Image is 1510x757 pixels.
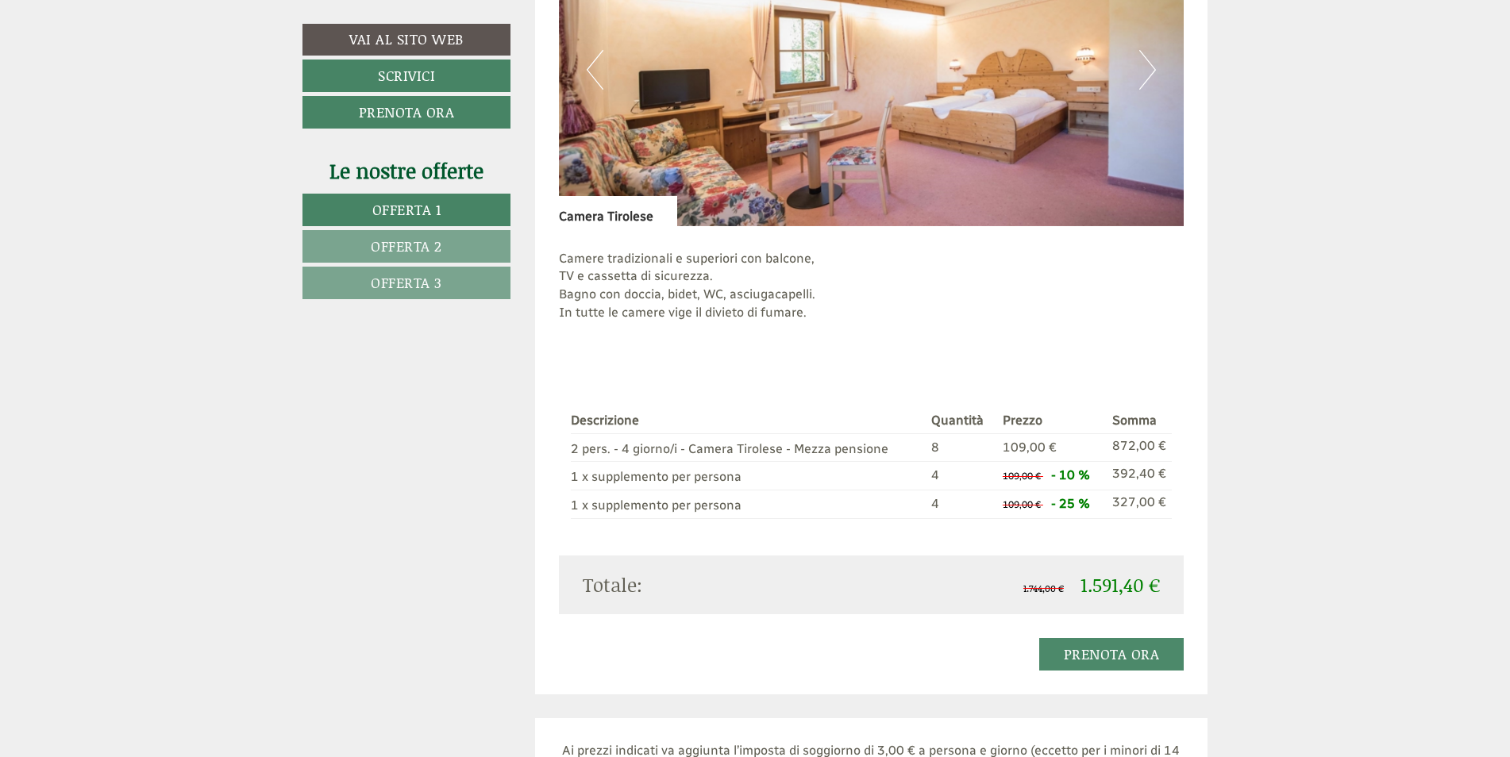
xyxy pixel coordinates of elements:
td: 2 pers. - 4 giorno/i - Camera Tirolese - Mezza pensione [571,433,926,462]
th: Prezzo [996,409,1106,433]
td: 392,40 € [1106,462,1172,490]
button: Next [1139,50,1156,90]
a: Prenota ora [1039,638,1185,671]
p: Camere tradizionali e superiori con balcone, TV e cassetta di sicurezza. Bagno con doccia, bidet,... [559,250,1185,340]
td: 872,00 € [1106,433,1172,462]
div: Totale: [571,571,872,598]
td: 8 [925,433,996,462]
td: 1 x supplemento per persona [571,490,926,519]
td: 327,00 € [1106,490,1172,519]
th: Descrizione [571,409,926,433]
span: 109,00 € [1003,499,1041,510]
span: 109,00 € [1003,440,1057,455]
span: 1.744,00 € [1023,582,1064,595]
td: 4 [925,462,996,490]
span: Offerta 2 [371,236,442,256]
span: 109,00 € [1003,471,1041,482]
span: - 25 % [1051,496,1090,511]
td: 1 x supplemento per persona [571,462,926,490]
td: 4 [925,490,996,519]
th: Quantità [925,409,996,433]
div: Camera Tirolese [559,196,677,226]
span: Offerta 3 [371,272,442,293]
a: Vai al sito web [302,24,510,56]
a: Scrivici [302,60,510,92]
span: - 10 % [1051,467,1090,482]
span: Offerta 1 [372,199,441,220]
div: Le nostre offerte [302,156,510,186]
a: Prenota ora [302,96,510,129]
span: 1.591,40 € [1080,571,1160,598]
button: Previous [587,50,603,90]
th: Somma [1106,409,1172,433]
